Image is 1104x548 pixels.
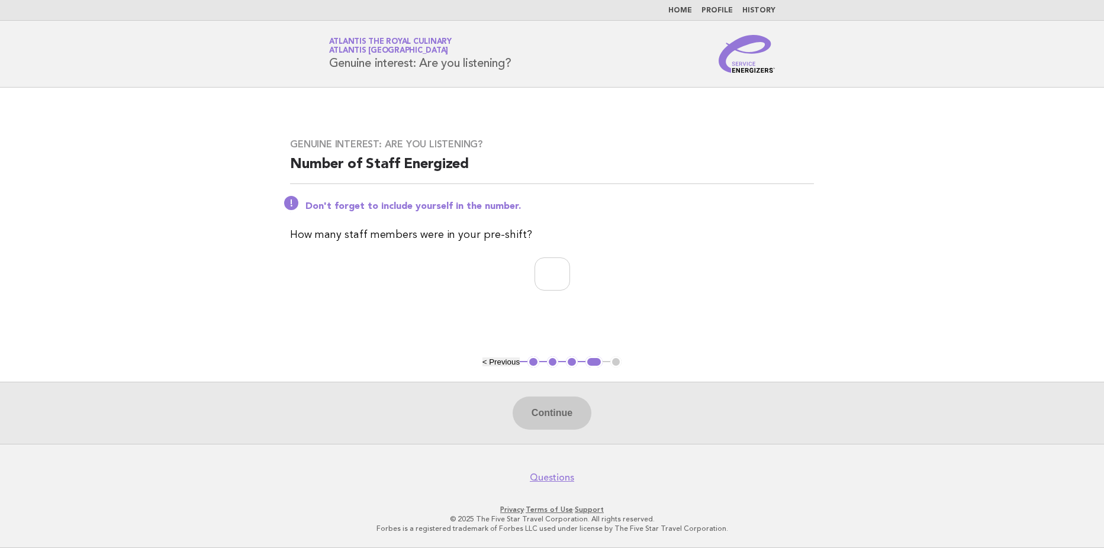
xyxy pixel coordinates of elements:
h1: Genuine interest: Are you listening? [329,38,511,69]
p: · · [190,505,915,514]
button: 4 [585,356,603,368]
p: Don't forget to include yourself in the number. [305,201,814,212]
p: How many staff members were in your pre-shift? [290,227,814,243]
a: Terms of Use [526,505,573,514]
a: Atlantis the Royal CulinaryAtlantis [GEOGRAPHIC_DATA] [329,38,452,54]
a: Questions [530,472,574,483]
img: Service Energizers [719,35,775,73]
button: 1 [527,356,539,368]
a: History [742,7,775,14]
button: < Previous [482,357,520,366]
h2: Number of Staff Energized [290,155,814,184]
a: Support [575,505,604,514]
a: Profile [701,7,733,14]
button: 3 [566,356,578,368]
p: Forbes is a registered trademark of Forbes LLC used under license by The Five Star Travel Corpora... [190,524,915,533]
button: 2 [547,356,559,368]
span: Atlantis [GEOGRAPHIC_DATA] [329,47,449,55]
a: Privacy [500,505,524,514]
h3: Genuine interest: Are you listening? [290,138,814,150]
a: Home [668,7,692,14]
p: © 2025 The Five Star Travel Corporation. All rights reserved. [190,514,915,524]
